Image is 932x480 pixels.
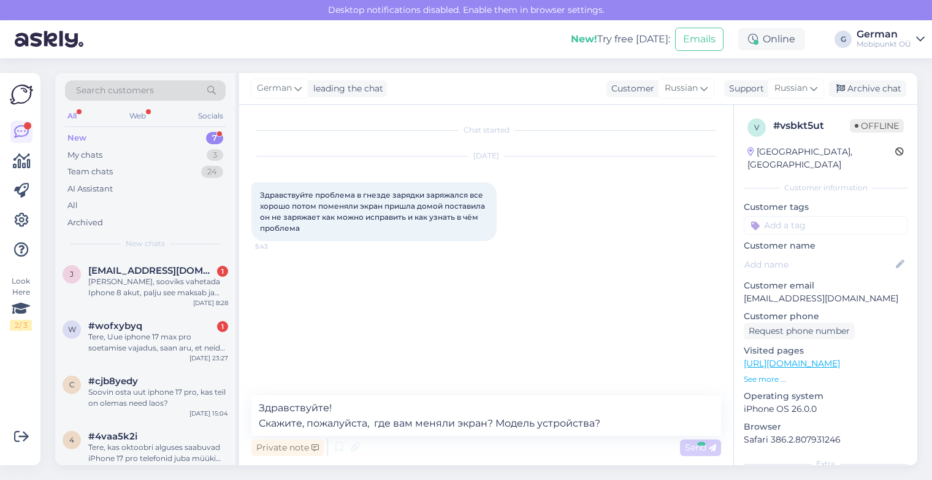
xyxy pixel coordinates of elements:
[857,39,911,49] div: Mobipunkt OÜ
[201,166,223,178] div: 24
[126,238,165,249] span: New chats
[67,166,113,178] div: Team chats
[829,80,906,97] div: Archive chat
[196,108,226,124] div: Socials
[251,125,721,136] div: Chat started
[606,82,654,95] div: Customer
[738,28,805,50] div: Online
[744,239,907,252] p: Customer name
[774,82,808,95] span: Russian
[67,217,103,229] div: Archived
[675,28,724,51] button: Emails
[88,442,228,464] div: Tere, kas oktoobri alguses saabuvad iPhone 17 pro telefonid juba müüki või pigem mitte?
[744,374,907,385] p: See more ...
[217,266,228,277] div: 1
[744,420,907,433] p: Browser
[67,132,86,144] div: New
[857,29,911,39] div: German
[67,149,102,161] div: My chats
[10,320,32,331] div: 2 / 3
[88,265,216,276] span: Juta_lindre@hotmail.com
[10,83,33,106] img: Askly Logo
[744,459,907,470] div: Extra
[571,33,597,45] b: New!
[665,82,698,95] span: Russian
[255,242,301,251] span: 5:43
[189,354,228,363] div: [DATE] 23:27
[207,149,223,161] div: 3
[88,320,142,331] span: #wofxybyq
[65,108,79,124] div: All
[88,387,228,409] div: Soovin osta uut iphone 17 pro, kas teil on olemas need laos?
[206,132,223,144] div: 7
[70,269,74,279] span: J
[773,118,850,133] div: # vsbkt5ut
[88,376,138,387] span: #cjb8yedy
[217,321,228,332] div: 1
[744,403,907,416] p: iPhone OS 26.0.0
[744,390,907,403] p: Operating system
[754,123,759,132] span: v
[69,380,75,389] span: c
[88,331,228,354] div: Tere, Uue iphone 17 max pro soetamise vajadus, saan aru, et neid tuleb piiratud koguses. Kas teoo...
[257,82,292,95] span: German
[744,216,907,234] input: Add a tag
[744,433,907,446] p: Safari 386.2.807931246
[260,190,487,233] span: Здравствуйте проблема в гнезде зарядки заряжался все хорошо потом поменяли экран пришла домой пос...
[189,409,228,418] div: [DATE] 15:04
[744,279,907,292] p: Customer email
[88,276,228,298] div: [PERSON_NAME], sooviks vahetada Iphone 8 akut, palju see maksab ja kaua vahetusega aega läheb?Tänan
[67,199,78,212] div: All
[127,108,148,124] div: Web
[191,464,228,473] div: [DATE] 18:41
[251,150,721,161] div: [DATE]
[88,431,137,442] span: #4vaa5k2i
[744,358,840,369] a: [URL][DOMAIN_NAME]
[857,29,925,49] a: GermanMobipunkt OÜ
[193,298,228,308] div: [DATE] 8:28
[744,201,907,214] p: Customer tags
[744,258,893,271] input: Add name
[724,82,764,95] div: Support
[744,310,907,323] p: Customer phone
[744,182,907,193] div: Customer information
[68,325,76,334] span: w
[747,145,895,171] div: [GEOGRAPHIC_DATA], [GEOGRAPHIC_DATA]
[571,32,670,47] div: Try free [DATE]:
[744,323,855,339] div: Request phone number
[744,344,907,357] p: Visited pages
[744,292,907,305] p: [EMAIL_ADDRESS][DOMAIN_NAME]
[308,82,383,95] div: leading the chat
[67,183,113,195] div: AI Assistant
[835,31,852,48] div: G
[76,84,154,97] span: Search customers
[10,276,32,331] div: Look Here
[850,119,904,133] span: Offline
[69,435,74,444] span: 4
